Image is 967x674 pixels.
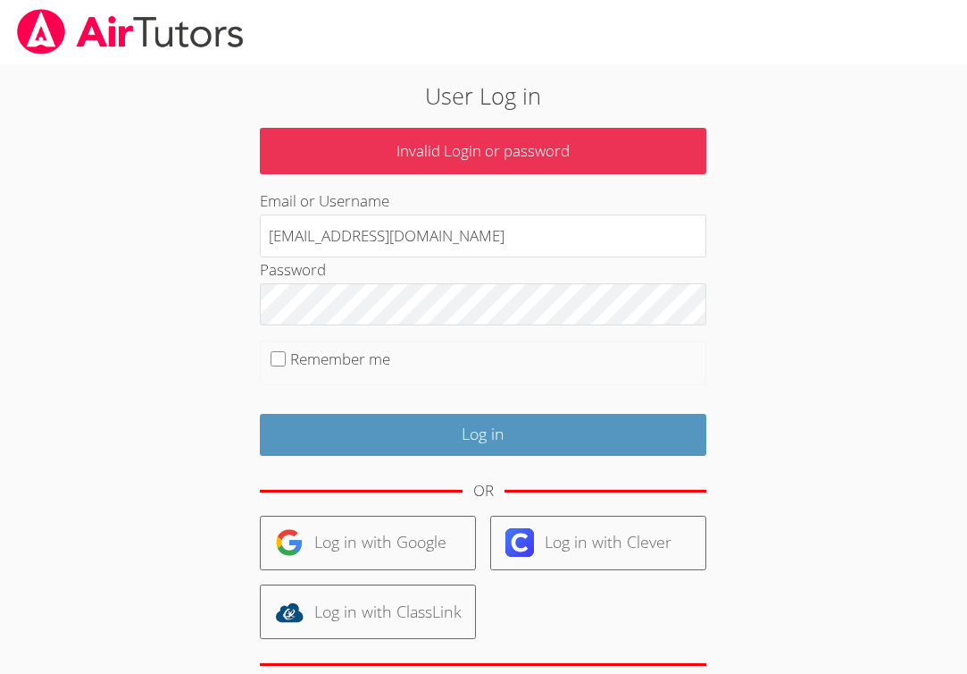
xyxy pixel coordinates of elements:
img: clever-logo-6eab21bc6e7a338710f1a6ff85c0baf02591cd810cc4098c63d3a4b26e2feb20.svg [505,528,534,557]
a: Log in with Clever [490,516,706,570]
label: Password [260,259,326,280]
p: Invalid Login or password [260,128,706,175]
a: Log in with ClassLink [260,585,476,639]
img: airtutors_banner-c4298cdbf04f3fff15de1276eac7730deb9818008684d7c2e4769d2f7ddbe033.png [15,9,246,55]
label: Email or Username [260,190,389,211]
label: Remember me [290,349,390,369]
img: classlink-logo-d6bb404cc1216ec64c9a2012d9dc4662098be43eaf13dc465df04b49fa7ab582.svg [275,598,304,627]
div: OR [473,478,494,504]
input: Log in [260,414,706,456]
a: Log in with Google [260,516,476,570]
img: google-logo-50288ca7cdecda66e5e0955fdab243c47b7ad437acaf1139b6f446037453330a.svg [275,528,304,557]
h2: User Log in [222,79,745,113]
